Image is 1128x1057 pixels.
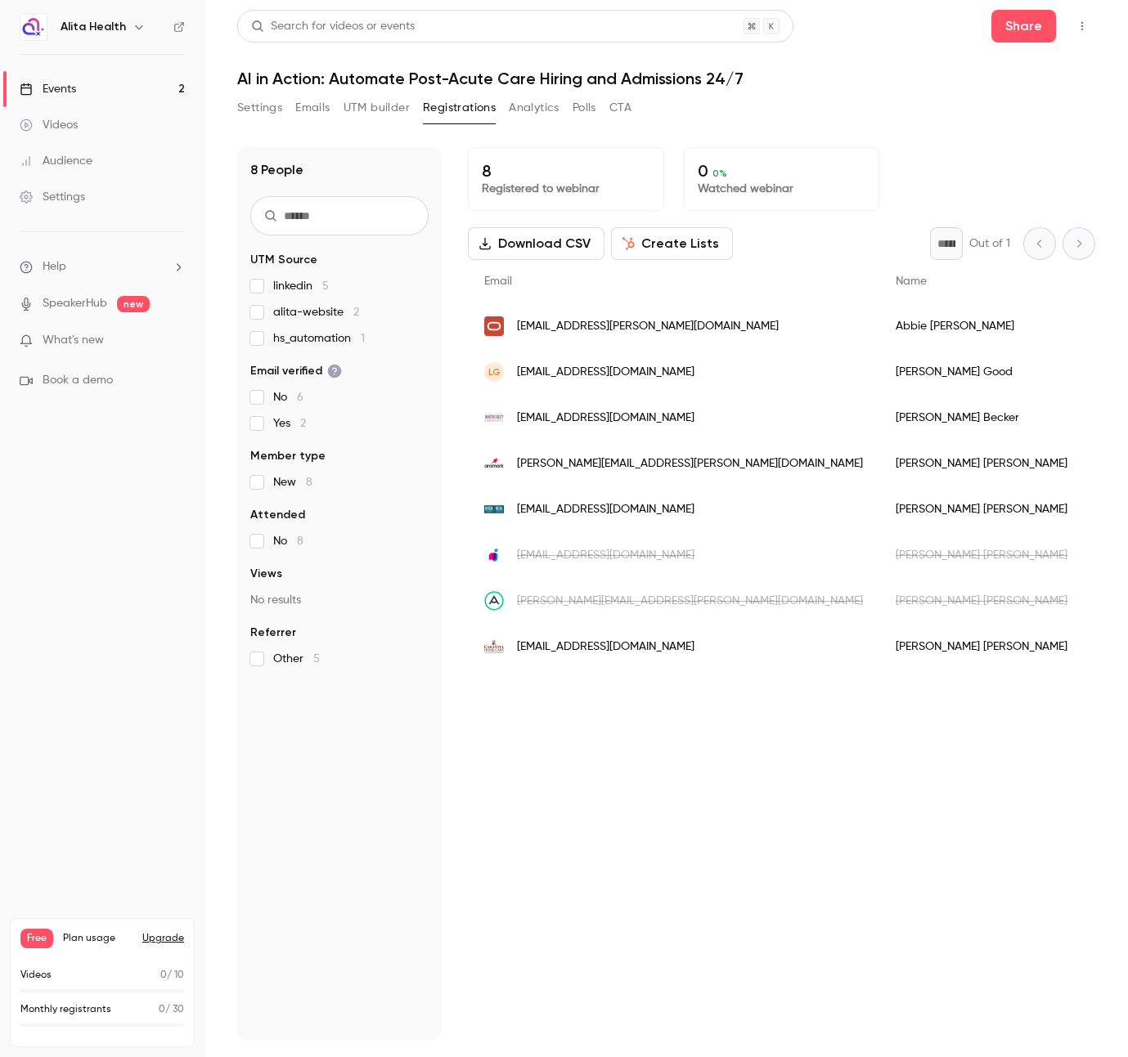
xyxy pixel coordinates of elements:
[879,532,1084,578] div: [PERSON_NAME] [PERSON_NAME]
[484,454,504,473] img: aramark.com
[879,395,1084,441] div: [PERSON_NAME] Becker
[484,408,504,428] img: northcrestcommunity.org
[273,330,365,347] span: hs_automation
[250,160,303,180] h1: 8 People
[969,235,1010,252] p: Out of 1
[509,95,560,121] button: Analytics
[517,410,694,427] span: [EMAIL_ADDRESS][DOMAIN_NAME]
[160,970,167,980] span: 0
[20,117,78,133] div: Videos
[300,418,306,429] span: 2
[517,455,863,473] span: [PERSON_NAME][EMAIL_ADDRESS][PERSON_NAME][DOMAIN_NAME]
[484,591,504,611] img: apploi.com
[250,252,429,667] section: facet-groups
[43,332,104,349] span: What's new
[484,637,504,656] img: caravita.com
[297,535,303,547] span: 8
[306,477,312,488] span: 8
[353,307,359,318] span: 2
[20,1002,111,1017] p: Monthly registrants
[250,625,296,641] span: Referrer
[517,638,694,656] span: [EMAIL_ADDRESS][DOMAIN_NAME]
[879,349,1084,395] div: [PERSON_NAME] Good
[273,415,306,432] span: Yes
[468,227,604,260] button: Download CSV
[879,303,1084,349] div: Abbie [PERSON_NAME]
[20,968,52,983] p: Videos
[573,95,596,121] button: Polls
[484,275,512,287] span: Email
[517,593,863,610] span: [PERSON_NAME][EMAIL_ADDRESS][PERSON_NAME][DOMAIN_NAME]
[273,278,329,294] span: linkedin
[250,566,282,582] span: Views
[273,533,303,549] span: No
[237,69,1095,88] h1: AI in Action: Automate Post-Acute Care Hiring and Admissions 24/7
[159,1005,165,1014] span: 0
[20,189,85,205] div: Settings
[250,252,317,268] span: UTM Source
[517,318,779,335] span: [EMAIL_ADDRESS][PERSON_NAME][DOMAIN_NAME]
[698,161,866,181] p: 0
[482,161,650,181] p: 8
[488,365,501,379] span: LG
[61,19,126,35] h6: Alita Health
[250,363,342,379] span: Email verified
[609,95,631,121] button: CTA
[879,624,1084,670] div: [PERSON_NAME] [PERSON_NAME]
[20,258,185,275] li: help-dropdown-opener
[20,153,92,169] div: Audience
[344,95,410,121] button: UTM builder
[484,499,504,519] img: uthca.org
[313,653,320,665] span: 5
[273,651,320,667] span: Other
[896,275,927,287] span: Name
[273,304,359,320] span: alita-website
[484,545,504,565] img: intelycare.com
[160,968,184,983] p: / 10
[20,81,76,97] div: Events
[273,389,303,405] span: No
[484,316,504,336] img: oracle.com
[991,10,1056,43] button: Share
[250,448,326,464] span: Member type
[295,95,330,121] button: Emails
[43,295,107,312] a: SpeakerHub
[611,227,733,260] button: Create Lists
[250,592,429,608] p: No results
[142,932,184,945] button: Upgrade
[517,364,694,381] span: [EMAIL_ADDRESS][DOMAIN_NAME]
[43,258,66,275] span: Help
[43,372,113,389] span: Book a demo
[117,296,150,312] span: new
[879,441,1084,486] div: [PERSON_NAME] [PERSON_NAME]
[250,507,305,523] span: Attended
[517,501,694,518] span: [EMAIL_ADDRESS][DOMAIN_NAME]
[20,14,47,40] img: Alita Health
[63,932,133,945] span: Plan usage
[322,280,329,292] span: 5
[297,392,303,403] span: 6
[361,333,365,344] span: 1
[20,929,53,948] span: Free
[517,547,694,564] span: [EMAIL_ADDRESS][DOMAIN_NAME]
[273,474,312,490] span: New
[159,1002,184,1017] p: / 30
[482,181,650,197] p: Registered to webinar
[237,95,282,121] button: Settings
[712,168,727,179] span: 0 %
[251,18,415,35] div: Search for videos or events
[879,486,1084,532] div: [PERSON_NAME] [PERSON_NAME]
[879,578,1084,624] div: [PERSON_NAME] [PERSON_NAME]
[423,95,496,121] button: Registrations
[698,181,866,197] p: Watched webinar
